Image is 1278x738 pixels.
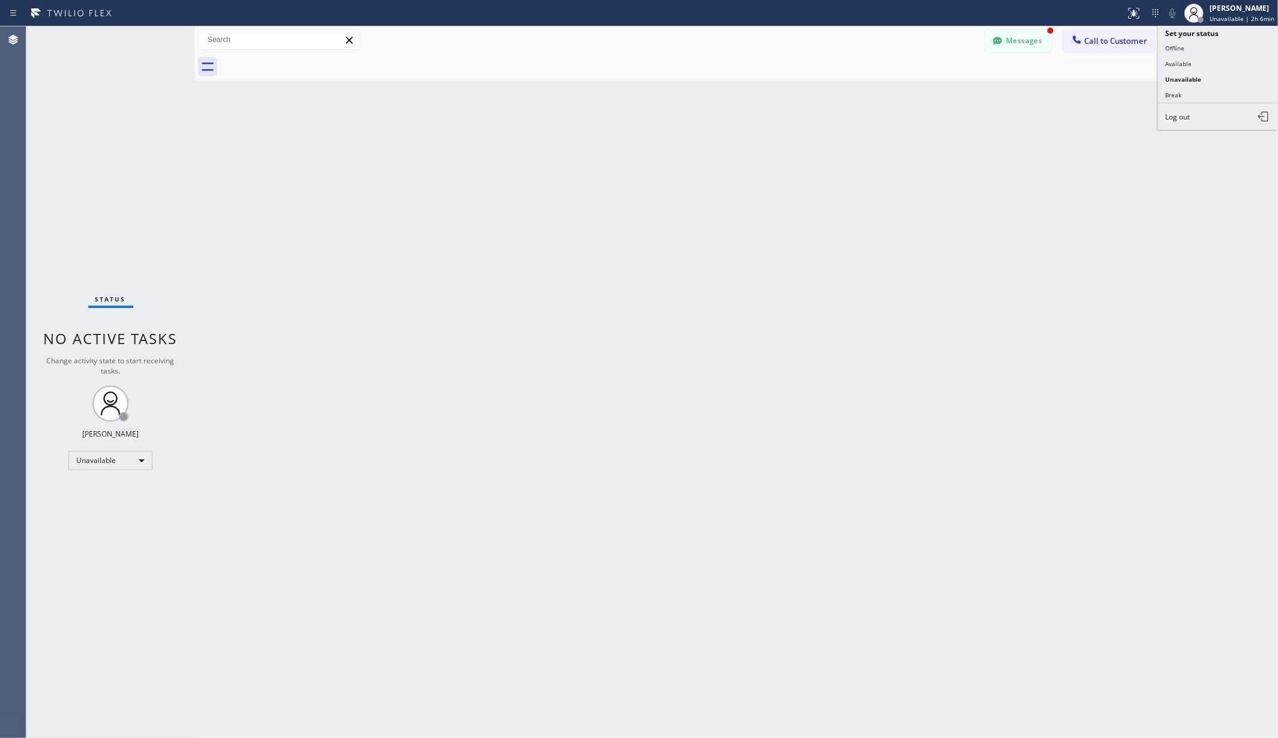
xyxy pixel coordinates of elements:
[95,295,126,303] span: Status
[1210,3,1274,13] div: [PERSON_NAME]
[47,355,175,376] span: Change activity state to start receiving tasks.
[68,451,152,470] div: Unavailable
[985,29,1051,52] button: Messages
[1164,5,1181,22] button: Mute
[44,328,178,348] span: No active tasks
[199,30,360,49] input: Search
[1063,29,1155,52] button: Call to Customer
[1084,35,1147,46] span: Call to Customer
[1210,14,1274,23] span: Unavailable | 2h 6min
[82,429,139,439] div: [PERSON_NAME]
